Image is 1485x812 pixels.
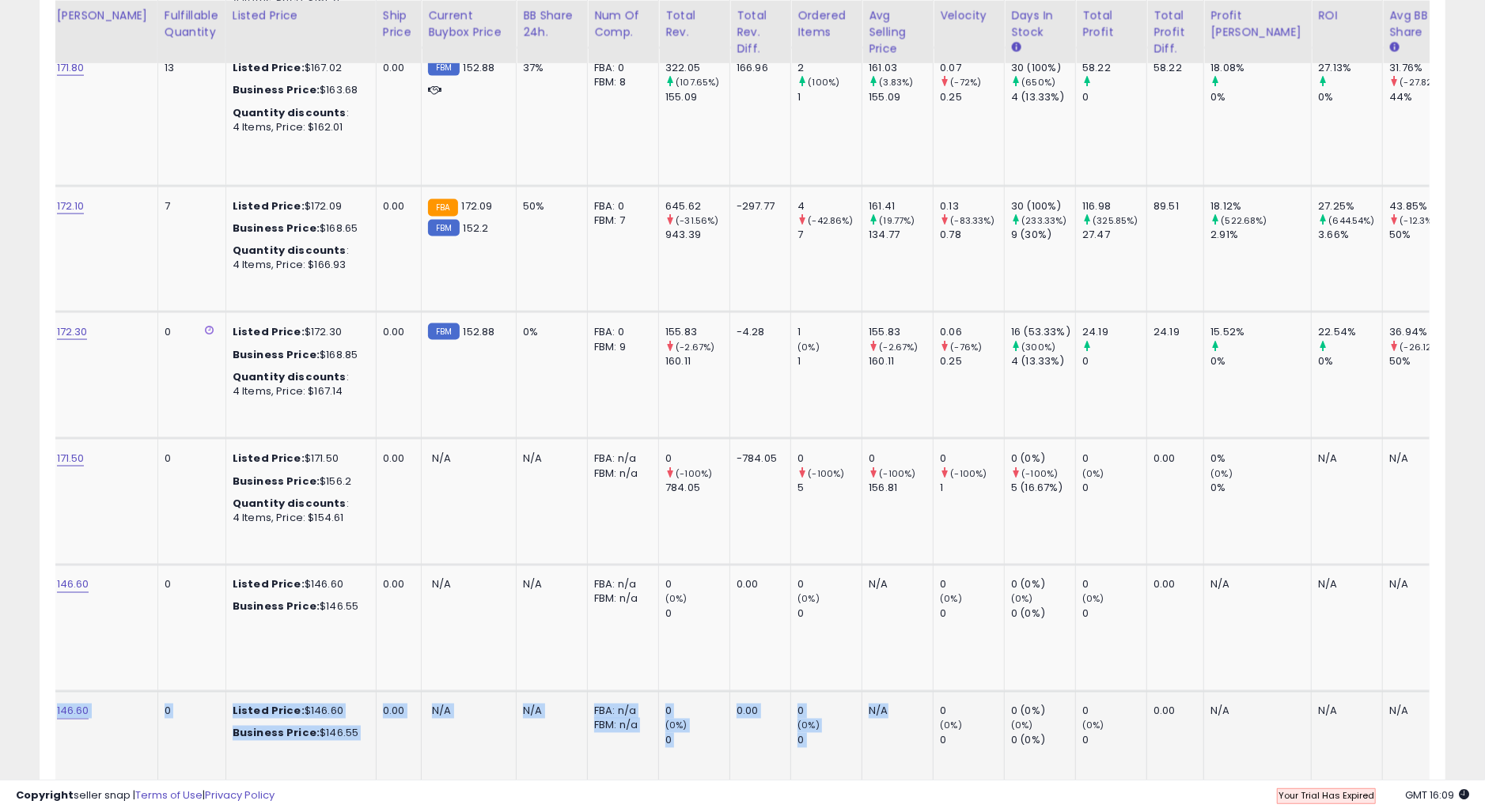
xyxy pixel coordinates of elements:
div: 50% [523,199,575,213]
a: 146.60 [57,704,89,719]
div: 1 [797,354,862,368]
div: FBM: 7 [594,213,646,228]
div: N/A [523,451,575,466]
b: Business Price: [233,82,320,97]
div: 161.41 [869,199,933,213]
div: 155.09 [665,90,729,104]
small: (-100%) [879,467,915,480]
div: Ship Price [383,8,415,41]
small: (-76%) [950,341,982,353]
b: Listed Price: [233,60,305,75]
div: 31.76% [1389,61,1453,75]
div: 0% [1210,481,1311,495]
div: $146.55 [233,727,364,741]
div: 322.05 [665,61,729,75]
span: 172.09 [462,198,493,213]
div: FBA: n/a [594,451,646,466]
span: 152.88 [464,60,495,75]
div: 0 [797,704,862,719]
div: N/A [869,704,921,719]
div: N/A [1389,578,1441,592]
div: 22.54% [1318,325,1382,339]
div: $168.65 [233,221,364,236]
div: FBA: 0 [594,61,646,75]
div: 155.09 [869,90,933,104]
div: 5 (16.67%) [1011,481,1075,495]
small: (0%) [797,341,820,353]
div: N/A [1210,578,1299,592]
div: 58.22 [1154,61,1191,75]
span: 152.88 [464,324,495,339]
b: Quantity discounts [233,369,347,384]
div: Days In Stock [1011,8,1069,41]
div: Total Profit Diff. [1154,8,1197,58]
small: (0%) [1011,719,1033,732]
div: 0 [1082,451,1146,466]
div: 0% [1210,90,1311,104]
div: 2 [797,61,862,75]
div: 0.00 [1154,451,1191,466]
div: 13 [165,61,214,75]
a: 146.60 [57,577,89,593]
div: 0.25 [940,90,1004,104]
small: (-72%) [950,76,981,89]
div: $156.2 [233,474,364,489]
div: 0 [797,734,862,748]
small: (300%) [1021,341,1055,353]
div: 9 (30%) [1011,228,1075,242]
div: $172.30 [233,325,364,339]
div: 0.06 [940,325,1004,339]
div: N/A [869,578,921,592]
small: (0%) [1011,593,1033,606]
div: [PERSON_NAME] [57,8,151,25]
div: 0 [1082,481,1146,495]
div: 0 [1082,354,1146,368]
div: 0% [1318,354,1382,368]
div: 0 [165,451,214,466]
small: (0%) [1082,719,1104,732]
div: 0 [665,607,729,621]
div: 30 (100%) [1011,199,1075,213]
div: BB Share 24h. [523,8,581,41]
div: 18.08% [1210,61,1311,75]
div: $163.68 [233,83,364,97]
strong: Copyright [16,787,74,803]
div: FBA: 0 [594,199,646,213]
div: : [233,244,364,258]
div: 0% [1210,354,1311,368]
div: 0 [869,451,933,466]
div: 4 [797,199,862,213]
div: 44% [1389,90,1453,104]
div: Ordered Items [797,8,855,41]
a: 172.10 [57,198,85,214]
div: FBM: n/a [594,719,646,733]
div: 0 [797,451,862,466]
div: 27.25% [1318,199,1382,213]
div: 0.00 [383,451,409,466]
div: FBM: 9 [594,340,646,354]
div: 4 (13.33%) [1011,354,1075,368]
div: 1 [797,325,862,339]
div: Total Rev. [665,8,723,41]
div: 0.00 [1154,578,1191,592]
div: 24.19 [1154,325,1191,339]
div: 0.00 [1154,704,1191,719]
b: Business Price: [233,599,320,614]
div: Total Rev. Diff. [737,8,784,58]
div: N/A [1318,578,1370,592]
a: 171.50 [57,451,85,466]
div: 0 [665,451,729,466]
b: Quantity discounts [233,496,347,511]
div: 37% [523,61,575,75]
div: Listed Price [233,8,369,25]
div: 0 [797,578,862,592]
div: N/A [523,578,575,592]
div: -297.77 [737,199,778,213]
div: N/A [1389,451,1441,466]
div: Current Buybox Price [428,8,510,41]
div: N/A [1318,704,1370,719]
div: 4 Items, Price: $162.01 [233,120,364,134]
div: ROI [1318,8,1376,25]
div: 645.62 [665,199,729,213]
div: : [233,370,364,384]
